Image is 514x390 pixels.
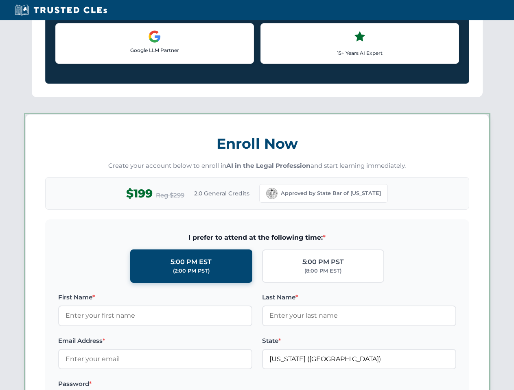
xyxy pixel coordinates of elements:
img: Trusted CLEs [12,4,109,16]
p: Create your account below to enroll in and start learning immediately. [45,161,469,171]
input: Enter your last name [262,305,456,326]
p: Google LLM Partner [62,46,247,54]
input: Enter your email [58,349,252,369]
label: Email Address [58,336,252,346]
img: California Bar [266,188,278,199]
h3: Enroll Now [45,131,469,156]
div: 5:00 PM PST [302,257,344,267]
div: (8:00 PM EST) [304,267,341,275]
div: (2:00 PM PST) [173,267,210,275]
label: State [262,336,456,346]
div: 5:00 PM EST [171,257,212,267]
input: California (CA) [262,349,456,369]
span: 2.0 General Credits [194,189,249,198]
img: Google [148,30,161,43]
p: 15+ Years AI Expert [267,49,452,57]
label: Last Name [262,292,456,302]
input: Enter your first name [58,305,252,326]
label: Password [58,379,252,389]
strong: AI in the Legal Profession [226,162,311,169]
span: Reg $299 [156,191,184,200]
label: First Name [58,292,252,302]
span: I prefer to attend at the following time: [58,232,456,243]
span: $199 [126,184,153,203]
span: Approved by State Bar of [US_STATE] [281,189,381,197]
